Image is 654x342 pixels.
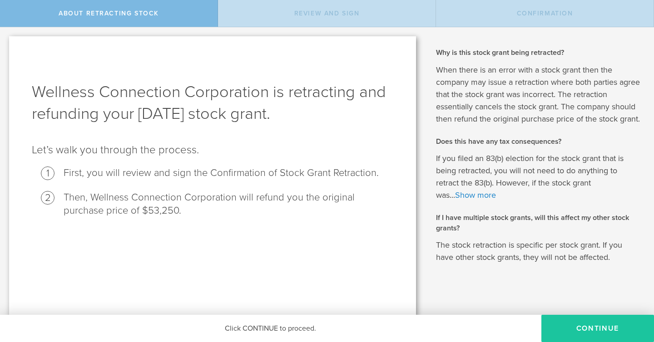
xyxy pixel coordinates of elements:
[541,315,654,342] button: Continue
[32,81,393,125] h1: Wellness Connection Corporation is retracting and refunding your [DATE] stock grant.
[32,143,393,157] p: Let’s walk you through the process.
[436,239,640,264] p: The stock retraction is specific per stock grant. If you have other stock grants, they will not b...
[294,10,360,17] span: Review and Sign
[436,152,640,201] p: If you filed an 83(b) election for the stock grant that is being retracted, you will not need to ...
[455,190,496,200] a: Show more
[436,48,640,58] h2: Why is this stock grant being retracted?
[436,213,640,233] h2: If I have multiple stock grants, will this affect my other stock grants?
[59,10,159,17] span: About Retracting Stock
[517,10,573,17] span: Confirmation
[436,137,640,147] h2: Does this have any tax consequences?
[64,166,393,180] li: First, you will review and sign the Confirmation of Stock Grant Retraction.
[64,191,393,217] li: Then, Wellness Connection Corporation will refund you the original purchase price of $53,250.
[436,64,640,125] p: When there is an error with a stock grant then the company may issue a retraction where both part...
